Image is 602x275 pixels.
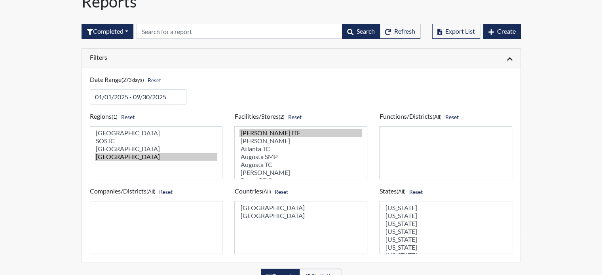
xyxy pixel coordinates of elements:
input: Search by Registration ID, Interview Number, or Investigation Name. [137,24,342,39]
option: [PERSON_NAME] [239,169,362,176]
button: Create [483,24,521,39]
span: Create [497,27,516,35]
option: [GEOGRAPHIC_DATA] [95,145,218,153]
span: Export List [445,27,475,35]
option: [US_STATE] [384,204,507,212]
h6: States [379,186,512,198]
small: (All) [432,114,441,120]
option: [US_STATE] [384,220,507,228]
option: Bacon PDC [239,176,362,184]
small: (273 days) [122,77,144,83]
option: [US_STATE] [384,251,507,259]
small: (All) [146,188,156,195]
button: Reset [144,74,165,86]
button: Export List [432,24,480,39]
option: [GEOGRAPHIC_DATA] [95,129,218,137]
h6: Filters [90,53,295,61]
small: (1) [112,114,118,120]
small: (All) [396,188,405,195]
small: (All) [262,188,271,195]
input: Filter by a date range [90,89,187,104]
option: Augusta TC [239,161,362,169]
option: [PERSON_NAME] ITF [239,129,362,137]
button: Search [342,24,380,39]
option: [US_STATE] [384,243,507,251]
h6: Regions [90,111,223,123]
div: Click to expand/collapse filters [84,53,518,63]
button: Reset [405,186,426,198]
button: Completed [82,24,133,39]
option: [US_STATE] [384,212,507,220]
option: [US_STATE] [384,235,507,243]
option: [GEOGRAPHIC_DATA] [239,204,362,212]
button: Reset [118,111,138,123]
h6: Functions/Districts [379,111,512,123]
button: Reset [271,186,291,198]
small: (2) [278,114,284,120]
div: Filter by interview status [82,24,133,39]
h6: Date Range [90,74,187,86]
span: Refresh [394,27,415,35]
h6: Facilities/Stores [234,111,367,123]
option: SOSTC [95,137,218,145]
option: [US_STATE] [384,228,507,235]
option: Atlanta TC [239,145,362,153]
span: Search [357,27,375,35]
h6: Countries [234,186,367,198]
button: Reset [156,186,176,198]
button: Reset [441,111,462,123]
button: Refresh [380,24,420,39]
option: [PERSON_NAME] [239,137,362,145]
option: [GEOGRAPHIC_DATA] [239,212,362,220]
option: [GEOGRAPHIC_DATA] [95,153,218,161]
button: Reset [284,111,305,123]
h6: Companies/Districts [90,186,223,198]
option: Augusta SMP [239,153,362,161]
